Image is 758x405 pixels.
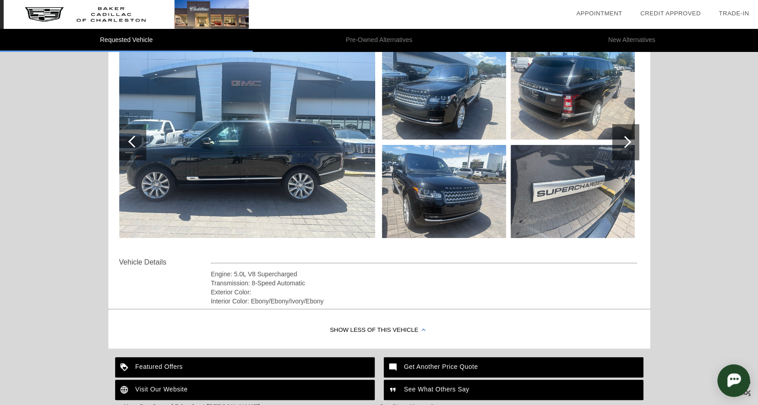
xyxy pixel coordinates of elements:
a: Trade-In [719,10,749,17]
img: ecd30503b5301f2452acd85985d800c5.jpg [382,47,506,140]
li: Pre-Owned Alternatives [253,29,506,52]
a: Featured Offers [115,357,375,377]
div: Engine: 5.0L V8 Supercharged [211,270,637,279]
a: Credit Approved [640,10,701,17]
a: Appointment [576,10,622,17]
img: c90bd7d3b53befb479867838bf0dc8c3.jpg [119,47,375,238]
div: Interior Color: Ebony/Ebony/Ivory/Ebony [211,297,637,306]
div: Show Less of this Vehicle [108,312,650,349]
img: ic_format_quote_white_24dp_2x.png [384,380,404,400]
img: f1727b4259fa4c80d7c04c3595bb7b3a.jpg [511,145,635,238]
div: Exterior Color: [211,288,637,297]
a: Get Another Price Quote [384,357,643,377]
div: Vehicle Details [119,257,211,268]
iframe: Chat Assistance [677,356,758,405]
li: New Alternatives [505,29,758,52]
img: ic_mode_comment_white_24dp_2x.png [384,357,404,377]
img: ic_loyalty_white_24dp_2x.png [115,357,135,377]
img: d6e98ed3dc5bf3f9538633f31da0349c.jpg [511,47,635,140]
img: 30836523ceedab91135bd833eab72067.jpg [382,145,506,238]
a: Visit Our Website [115,380,375,400]
div: Transmission: 8-Speed Automatic [211,279,637,288]
a: See What Others Say [384,380,643,400]
img: ic_language_white_24dp_2x.png [115,380,135,400]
